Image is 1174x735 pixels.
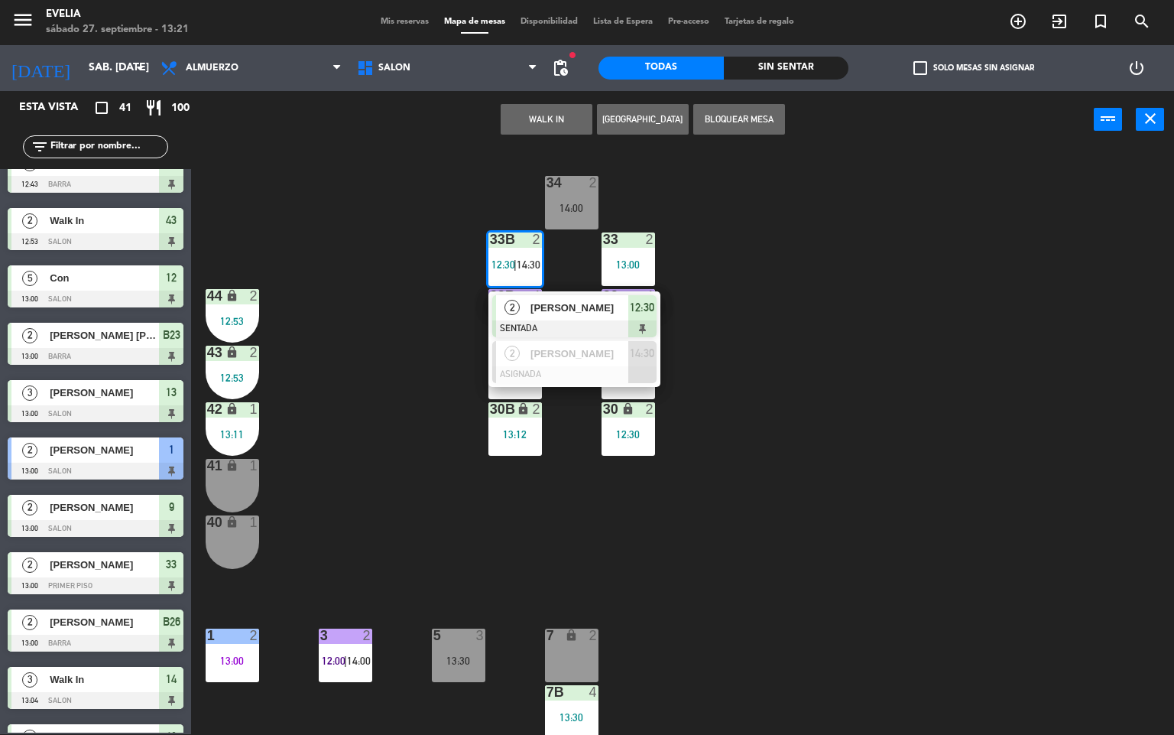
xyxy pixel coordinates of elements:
i: menu [11,8,34,31]
div: 13:30 [432,655,485,666]
div: 40 [207,515,208,529]
i: crop_square [92,99,111,117]
span: Lista de Espera [585,18,660,26]
div: 5 [433,629,434,642]
div: Evelia [46,7,189,22]
span: Pre-acceso [660,18,717,26]
i: lock [225,459,238,472]
span: [PERSON_NAME] [50,499,159,515]
span: 2 [504,300,520,315]
span: [PERSON_NAME] [50,442,159,458]
div: 2 [533,233,542,246]
button: [GEOGRAPHIC_DATA] [597,104,689,135]
div: 13:30 [545,712,598,723]
label: Solo mesas sin asignar [913,61,1034,75]
div: 2 [250,289,259,303]
div: Sin sentar [724,57,849,80]
div: 41 [207,459,208,473]
div: 13:00 [206,655,259,666]
div: Esta vista [8,99,110,117]
span: SALON [378,63,410,73]
span: 14:30 [517,259,540,271]
span: 3 [22,672,37,688]
div: 12:53 [206,372,259,383]
div: 1 [250,459,259,473]
button: close [1136,108,1164,131]
span: 41 [119,99,131,117]
i: arrow_drop_down [131,59,149,77]
span: [PERSON_NAME] [530,300,628,316]
span: 5 [22,271,37,286]
i: lock [621,402,634,415]
i: exit_to_app [1050,12,1069,31]
span: B23 [163,326,180,344]
span: 2 [22,443,37,458]
span: 13 [166,383,177,402]
div: 13:00 [602,259,655,270]
i: filter_list [31,138,49,156]
span: 100 [171,99,190,117]
i: lock [565,629,578,642]
span: Disponibilidad [513,18,585,26]
span: Mapa de mesas [436,18,513,26]
input: Filtrar por nombre... [49,138,167,155]
div: 1 [250,515,259,529]
span: 2 [22,500,37,515]
i: lock [225,402,238,415]
span: 12:00 [322,655,345,667]
i: turned_in_not [1091,12,1110,31]
span: check_box_outline_blank [913,61,927,75]
button: power_input [1094,108,1122,131]
div: 12:53 [206,316,259,327]
span: pending_actions [551,59,569,77]
span: 2 [22,558,37,573]
span: 2 [22,213,37,229]
div: 32 [603,289,604,303]
div: sábado 27. septiembre - 13:21 [46,22,189,37]
span: Con [50,270,159,286]
div: 2 [646,233,655,246]
i: lock [517,402,530,415]
div: 3 [320,629,321,642]
span: 2 [504,346,520,361]
div: 1 [207,629,208,642]
span: 12:30 [630,298,654,317]
div: 14:00 [545,203,598,213]
button: WALK IN [501,104,592,135]
button: Bloquear Mesa [693,104,785,135]
div: 13:12 [488,429,542,440]
span: 3 [22,385,37,401]
div: 30B [490,402,491,416]
div: 43 [207,346,208,359]
i: power_settings_new [1127,59,1146,77]
div: 2 [589,629,598,642]
i: close [1141,109,1159,128]
span: 14:30 [630,344,654,363]
i: restaurant [144,99,163,117]
span: [PERSON_NAME] [50,614,159,630]
span: 12:30 [491,259,515,271]
div: 4 [646,289,655,303]
div: 2 [589,176,598,190]
span: Walk In [50,672,159,688]
div: 44 [207,289,208,303]
i: search [1133,12,1151,31]
span: [PERSON_NAME] [PERSON_NAME] [50,327,159,343]
span: 2 [22,328,37,343]
div: 12:30 [602,429,655,440]
span: Walk In [50,213,159,229]
div: 32B [490,289,491,303]
button: menu [11,8,34,37]
span: 14 [166,670,177,688]
div: 3 [476,629,485,642]
span: [PERSON_NAME] [50,385,159,401]
div: 13:11 [206,429,259,440]
i: lock [225,515,238,528]
span: | [514,259,517,271]
div: 2 [646,402,655,416]
div: 33B [490,233,491,246]
div: 4 [589,685,598,699]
